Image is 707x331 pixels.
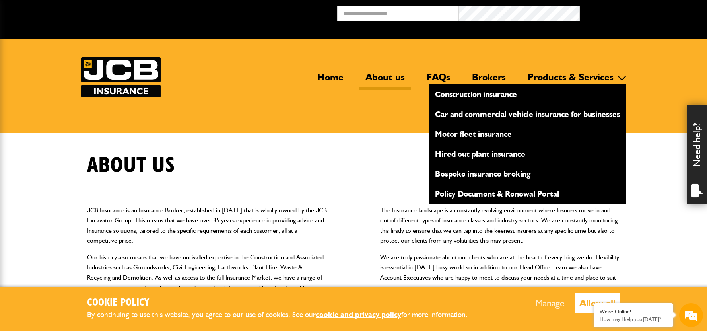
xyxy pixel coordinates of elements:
div: Minimize live chat window [130,4,150,23]
a: Car and commercial vehicle insurance for businesses [429,107,626,121]
a: JCB Insurance Services [81,57,161,97]
button: Allow all [575,293,620,313]
a: Brokers [466,71,512,90]
a: Construction insurance [429,88,626,101]
p: We are truly passionate about our clients who are at the heart of everything we do. Flexibility i... [380,252,620,293]
p: How may I help you today? [600,316,667,322]
p: By continuing to use this website, you agree to our use of cookies. See our for more information. [87,309,481,321]
img: d_20077148190_company_1631870298795_20077148190 [14,44,33,55]
img: JCB Insurance Services logo [81,57,161,97]
p: The Insurance landscape is a constantly evolving environment where Insurers move in and out of di... [380,205,620,246]
input: Enter your email address [10,97,145,115]
a: Motor fleet insurance [429,127,626,141]
a: Hired out plant insurance [429,147,626,161]
input: Enter your last name [10,74,145,91]
input: Enter your phone number [10,121,145,138]
h1: About us [87,152,175,179]
a: Home [311,71,350,90]
a: Products & Services [522,71,620,90]
p: Our history also means that we have unrivalled expertise in the Construction and Associated Indus... [87,252,327,303]
a: FAQs [421,71,456,90]
a: About us [359,71,411,90]
button: Manage [531,293,569,313]
h2: Cookie Policy [87,297,481,309]
p: JCB Insurance is an Insurance Broker, established in [DATE] that is wholly owned by the JCB Excav... [87,205,327,246]
em: Start Chat [108,245,144,256]
div: We're Online! [600,308,667,315]
textarea: Type your message and hit 'Enter' [10,144,145,238]
a: Bespoke insurance broking [429,167,626,181]
a: cookie and privacy policy [316,310,401,319]
div: Chat with us now [41,45,134,55]
a: Policy Document & Renewal Portal [429,187,626,201]
div: Need help? [687,105,707,204]
button: Broker Login [580,6,701,18]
